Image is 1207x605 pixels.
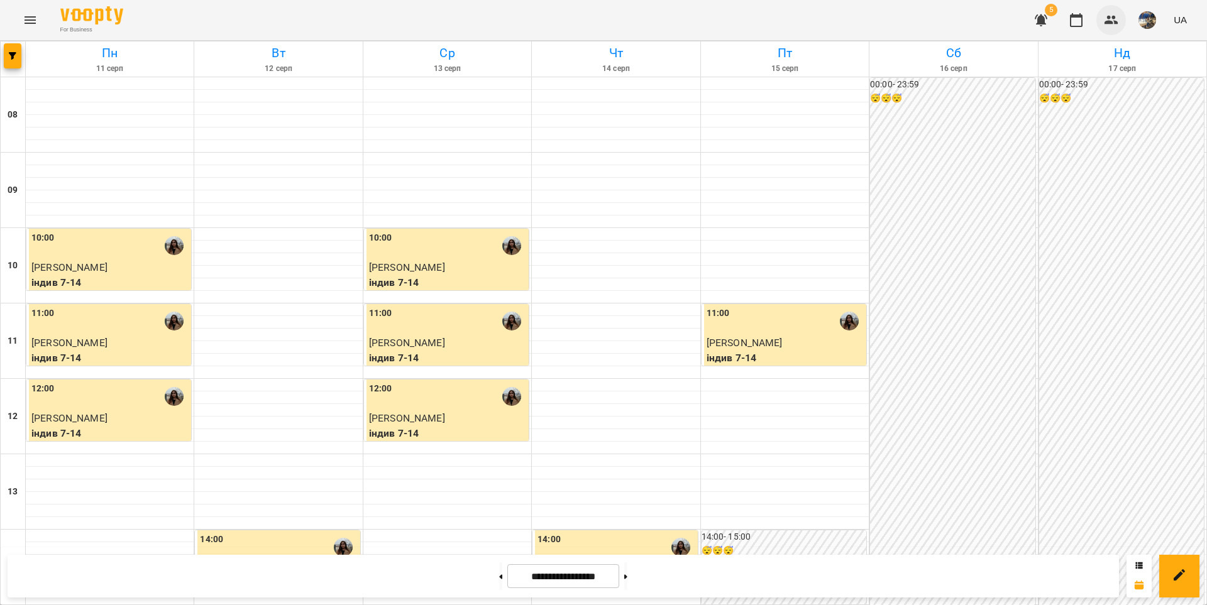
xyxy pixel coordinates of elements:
img: Рожнятовська Анна [840,312,859,330]
button: Menu [15,5,45,35]
label: 10:00 [369,231,392,245]
span: [PERSON_NAME] [31,412,107,424]
h6: 😴😴😴 [702,544,866,558]
label: 11:00 [369,307,392,320]
h6: 10 [8,259,18,273]
h6: 16 серп [871,63,1035,75]
h6: 15 серп [703,63,867,75]
h6: 12 [8,410,18,423]
h6: 00:00 - 23:59 [1039,78,1204,92]
p: індив 7-14 [31,275,189,290]
h6: 12 серп [196,63,360,75]
h6: 00:00 - 23:59 [870,78,1035,92]
img: 10df61c86029c9e6bf63d4085f455a0c.jpg [1138,11,1156,29]
img: Рожнятовська Анна [165,387,184,406]
label: 10:00 [31,231,55,245]
h6: 13 [8,485,18,499]
h6: 14:00 - 15:00 [702,530,866,544]
h6: 11 [8,334,18,348]
p: індив 7-14 [369,351,526,366]
img: Рожнятовська Анна [502,387,521,406]
h6: 09 [8,183,18,197]
h6: 13 серп [365,63,529,75]
img: Рожнятовська Анна [334,538,353,557]
h6: Пн [28,43,192,63]
h6: Ср [365,43,529,63]
h6: 😴😴😴 [870,92,1035,106]
h6: 17 серп [1040,63,1204,75]
img: Voopty Logo [60,6,123,25]
h6: 14 серп [534,63,698,75]
label: 12:00 [369,382,392,396]
span: [PERSON_NAME] [369,337,445,349]
img: Рожнятовська Анна [671,538,690,557]
h6: Сб [871,43,1035,63]
span: For Business [60,26,123,34]
label: 12:00 [31,382,55,396]
img: Рожнятовська Анна [502,312,521,330]
h6: Чт [534,43,698,63]
p: індив 7-14 [707,351,864,366]
span: [PERSON_NAME] [31,261,107,273]
h6: Вт [196,43,360,63]
img: Рожнятовська Анна [165,312,184,330]
h6: 11 серп [28,63,192,75]
img: Рожнятовська Анна [165,236,184,255]
p: індив 7-14 [369,275,526,290]
img: Рожнятовська Анна [502,236,521,255]
label: 14:00 [537,533,561,547]
label: 11:00 [31,307,55,320]
span: [PERSON_NAME] [31,337,107,349]
h6: 😴😴😴 [1039,92,1204,106]
span: 5 [1045,4,1057,16]
h6: Пт [703,43,867,63]
p: індив 7-14 [31,351,189,366]
p: індив 7-14 [369,426,526,441]
span: [PERSON_NAME] [369,261,445,273]
p: індив 7-14 [31,426,189,441]
h6: Нд [1040,43,1204,63]
label: 11:00 [707,307,730,320]
h6: 08 [8,108,18,122]
span: [PERSON_NAME] [707,337,783,349]
button: UA [1169,8,1192,31]
span: UA [1174,13,1187,26]
span: [PERSON_NAME] [369,412,445,424]
label: 14:00 [200,533,223,547]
